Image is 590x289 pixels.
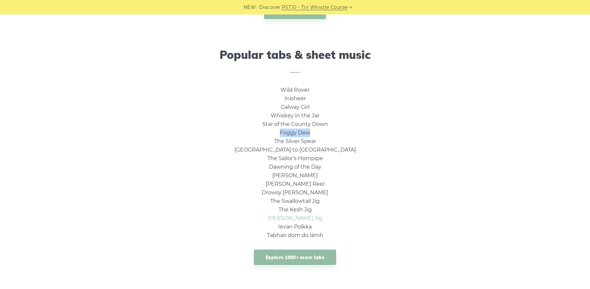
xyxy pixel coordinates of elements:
[259,4,281,11] span: Discover
[278,224,312,230] a: Ievan Polkka
[280,130,310,136] a: Foggy Dew
[267,155,323,161] a: The Sailor’s Hornpipe
[267,232,323,238] a: Tabhair dom do lámh
[109,48,481,73] h2: Popular tabs & sheet music
[269,164,321,170] a: Dawning of the Day
[262,121,328,127] a: Star of the County Down
[270,198,320,204] a: The Swallowtail Jig
[282,4,348,11] a: PST10 - Tin Whistle Course
[279,206,312,213] a: The Kesh Jig
[271,112,319,119] a: Whiskey in the Jar
[281,104,309,110] a: Galway Girl
[234,147,356,153] a: [GEOGRAPHIC_DATA] to [GEOGRAPHIC_DATA]
[266,181,324,187] a: [PERSON_NAME] Reel
[244,4,257,11] span: NEW:
[281,87,309,93] a: Wild Rover
[272,172,318,179] a: [PERSON_NAME]
[284,95,306,102] a: Inisheer
[254,250,336,265] a: Explore 1000+ more tabs
[268,215,322,221] a: [PERSON_NAME] Jig
[274,138,316,144] a: The Silver Spear
[262,189,328,196] a: Drowsy [PERSON_NAME]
